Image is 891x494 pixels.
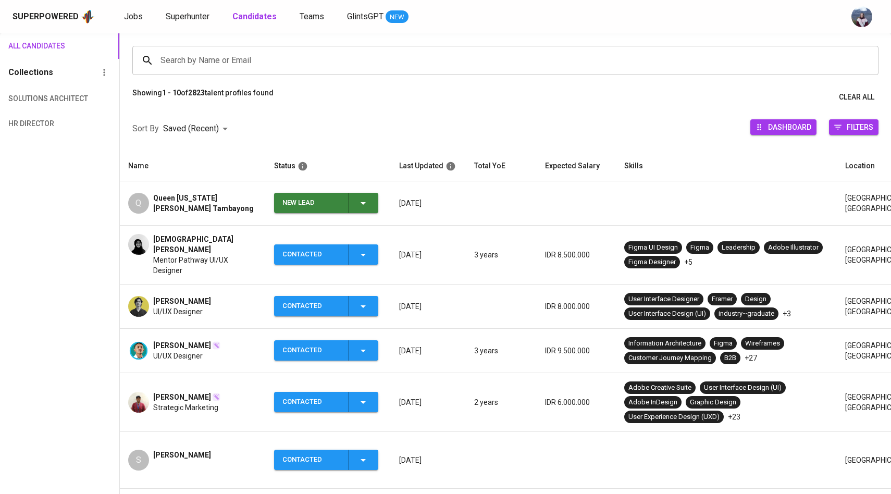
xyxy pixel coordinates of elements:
[750,119,816,135] button: Dashboard
[722,243,756,253] div: Leadership
[128,340,149,361] img: 0e825fa614b5f52ba5b1ffc35fff9d55.png
[274,450,378,470] button: Contacted
[124,11,143,21] span: Jobs
[274,296,378,316] button: Contacted
[232,11,277,21] b: Candidates
[628,383,691,393] div: Adobe Creative Suite
[153,306,203,317] span: UI/UX Designer
[282,340,340,361] div: Contacted
[347,10,409,23] a: GlintsGPT NEW
[847,120,873,134] span: Filters
[728,412,740,422] p: +23
[745,353,757,363] p: +27
[616,151,837,181] th: Skills
[399,250,457,260] p: [DATE]
[13,9,95,24] a: Superpoweredapp logo
[628,294,699,304] div: User Interface Designer
[851,6,872,27] img: christine.raharja@glints.com
[399,198,457,208] p: [DATE]
[282,296,340,316] div: Contacted
[768,120,811,134] span: Dashboard
[386,12,409,22] span: NEW
[684,257,692,267] p: +5
[266,151,391,181] th: Status
[545,301,608,312] p: IDR 8.000.000
[537,151,616,181] th: Expected Salary
[153,340,211,351] span: [PERSON_NAME]
[300,11,324,21] span: Teams
[132,88,274,107] p: Showing of talent profiles found
[153,234,257,255] span: [DEMOGRAPHIC_DATA][PERSON_NAME]
[212,393,220,401] img: magic_wand.svg
[545,250,608,260] p: IDR 8.500.000
[399,301,457,312] p: [DATE]
[274,193,378,213] button: New Lead
[128,234,149,255] img: 9e8c0998db3ed9b48d29ae94c9d0602b.jpeg
[153,450,211,460] span: [PERSON_NAME]
[153,193,257,214] span: Queen [US_STATE] [PERSON_NAME] Tambayong
[628,309,706,319] div: User Interface Design (UI)
[628,257,676,267] div: Figma Designer
[628,398,677,407] div: Adobe InDesign
[745,294,766,304] div: Design
[81,9,95,24] img: app logo
[274,340,378,361] button: Contacted
[13,11,79,23] div: Superpowered
[835,88,878,107] button: Clear All
[128,296,149,317] img: 5ef43c2b95906f700805d886798dfdd5.jpeg
[724,353,736,363] div: B2B
[166,10,212,23] a: Superhunter
[153,255,257,276] span: Mentor Pathway UI/UX Designer
[474,345,528,356] p: 3 years
[391,151,466,181] th: Last Updated
[399,397,457,407] p: [DATE]
[466,151,537,181] th: Total YoE
[163,122,219,135] p: Saved (Recent)
[545,397,608,407] p: IDR 6.000.000
[188,89,205,97] b: 2823
[282,392,340,412] div: Contacted
[162,89,181,97] b: 1 - 10
[712,294,733,304] div: Framer
[232,10,279,23] a: Candidates
[719,309,774,319] div: industry~graduate
[153,351,203,361] span: UI/UX Designer
[628,243,678,253] div: Figma UI Design
[8,117,65,130] span: HR Director
[714,339,733,349] div: Figma
[628,339,701,349] div: Information Architecture
[839,91,874,104] span: Clear All
[163,119,231,139] div: Saved (Recent)
[783,308,791,319] p: +3
[128,392,149,413] img: 072958eb12fe5ecedc665120eac7de48.jpg
[704,383,782,393] div: User Interface Design (UI)
[545,345,608,356] p: IDR 9.500.000
[153,402,218,413] span: Strategic Marketing
[128,193,149,214] div: Q
[212,341,220,350] img: magic_wand.svg
[120,151,266,181] th: Name
[690,243,709,253] div: Figma
[399,345,457,356] p: [DATE]
[282,450,340,470] div: Contacted
[768,243,819,253] div: Adobe Illustrator
[690,398,736,407] div: Graphic Design
[166,11,209,21] span: Superhunter
[8,40,65,53] span: All Candidates
[347,11,383,21] span: GlintsGPT
[628,412,720,422] div: User Experience Design (UXD)
[628,353,712,363] div: Customer Journey Mapping
[282,244,340,265] div: Contacted
[153,296,211,306] span: [PERSON_NAME]
[399,455,457,465] p: [DATE]
[128,450,149,471] div: S
[124,10,145,23] a: Jobs
[745,339,780,349] div: Wireframes
[8,92,65,105] span: Solutions Architect
[829,119,878,135] button: Filters
[153,392,211,402] span: [PERSON_NAME]
[474,397,528,407] p: 2 years
[274,392,378,412] button: Contacted
[300,10,326,23] a: Teams
[274,244,378,265] button: Contacted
